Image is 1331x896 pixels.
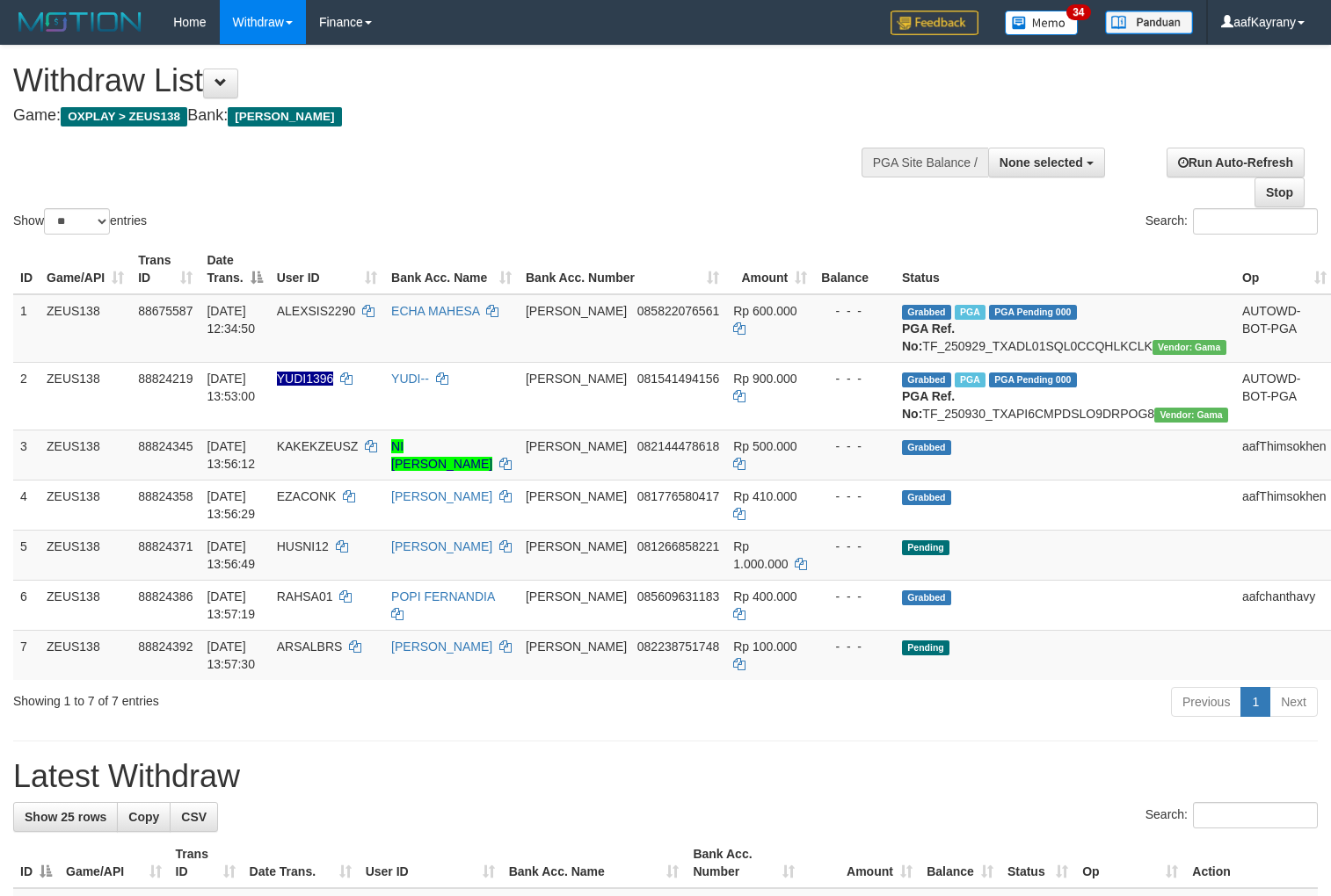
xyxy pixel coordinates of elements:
[637,539,719,553] span: Copy 081266858221 to clipboard
[13,838,59,888] th: ID: activate to sort column descending
[920,838,1000,888] th: Balance: activate to sort column ascending
[955,372,986,387] span: Marked by aafpengsreynich
[40,630,131,680] td: ZEUS138
[902,322,955,353] b: PGA Ref. No:
[526,589,627,603] span: [PERSON_NAME]
[1167,148,1305,177] a: Run Auto-Refresh
[13,580,40,630] td: 6
[637,489,719,503] span: Copy 081776580417 to clipboard
[1146,802,1318,828] label: Search:
[821,538,888,555] div: - - -
[391,639,492,654] a: [PERSON_NAME]
[1146,208,1318,235] label: Search:
[40,362,131,430] td: ZEUS138
[821,638,888,655] div: - - -
[138,439,193,453] span: 88824345
[1153,340,1226,355] span: Vendor URL: https://trx31.1velocity.biz
[955,305,986,320] span: Marked by aafpengsreynich
[270,244,384,294] th: User ID: activate to sort column ascending
[637,439,719,453] span: Copy 082144478618 to clipboard
[902,640,949,655] span: Pending
[1066,4,1090,20] span: 34
[821,488,888,505] div: - - -
[13,107,869,125] h4: Game: Bank:
[391,372,429,386] a: YUDI--
[13,430,40,480] td: 3
[391,489,492,503] a: [PERSON_NAME]
[13,480,40,530] td: 4
[13,362,40,430] td: 2
[814,244,895,294] th: Balance
[170,802,218,832] a: CSV
[526,372,627,386] span: [PERSON_NAME]
[138,639,193,654] span: 88824392
[391,304,479,318] a: ECHA MAHESA
[733,304,796,318] span: Rp 600.000
[138,589,193,603] span: 88824386
[359,838,502,888] th: User ID: activate to sort column ascending
[726,244,814,294] th: Amount: activate to sort column ascending
[902,389,955,421] b: PGA Ref. No:
[1005,11,1079,35] img: Button%20Memo.svg
[988,148,1105,177] button: None selected
[1193,802,1318,828] input: Search:
[526,489,627,503] span: [PERSON_NAME]
[526,439,627,453] span: [PERSON_NAME]
[277,639,343,654] span: ARSALBRS
[891,11,978,35] img: Feedback.jpg
[902,540,949,555] span: Pending
[637,372,719,386] span: Copy 081541494156 to clipboard
[895,294,1235,363] td: TF_250929_TXADL01SQL0CCQHLKCLK
[1000,838,1075,888] th: Status: activate to sort column ascending
[391,589,494,603] a: POPI FERNANDIA
[1269,687,1318,717] a: Next
[526,304,627,318] span: [PERSON_NAME]
[207,439,255,471] span: [DATE] 13:56:12
[13,244,40,294] th: ID
[821,437,888,455] div: - - -
[277,372,334,386] span: Nama rekening ada tanda titik/strip, harap diedit
[502,838,687,888] th: Bank Acc. Name: activate to sort column ascending
[117,802,171,832] a: Copy
[895,244,1235,294] th: Status
[902,305,951,320] span: Grabbed
[181,810,207,824] span: CSV
[821,588,888,605] div: - - -
[526,539,627,553] span: [PERSON_NAME]
[989,372,1077,387] span: PGA Pending
[40,430,131,480] td: ZEUS138
[59,838,169,888] th: Game/API: activate to sort column ascending
[391,539,492,553] a: [PERSON_NAME]
[44,208,110,235] select: Showentries
[902,372,951,387] span: Grabbed
[207,589,255,621] span: [DATE] 13:57:19
[207,489,255,521] span: [DATE] 13:56:29
[1154,408,1228,423] span: Vendor URL: https://trx31.1velocity.biz
[40,244,131,294] th: Game/API: activate to sort column ascending
[61,107,187,126] span: OXPLAY > ZEUS138
[862,148,988,177] div: PGA Site Balance /
[519,244,726,294] th: Bank Acc. Number: activate to sort column ascending
[13,630,40,680] td: 7
[228,107,341,126] span: [PERSON_NAME]
[1171,687,1241,717] a: Previous
[821,302,888,320] div: - - -
[13,685,542,710] div: Showing 1 to 7 of 7 entries
[128,810,159,824] span: Copy
[40,580,131,630] td: ZEUS138
[13,530,40,580] td: 5
[277,439,359,453] span: KAKEKZEUSZ
[1255,177,1305,207] a: Stop
[733,639,796,654] span: Rp 100.000
[1240,687,1270,717] a: 1
[1185,838,1318,888] th: Action
[989,305,1077,320] span: PGA Pending
[902,590,951,605] span: Grabbed
[637,304,719,318] span: Copy 085822076561 to clipboard
[40,294,131,363] td: ZEUS138
[207,304,255,336] span: [DATE] 12:34:50
[277,539,329,553] span: HUSNI12
[138,539,193,553] span: 88824371
[1193,208,1318,235] input: Search:
[733,372,796,386] span: Rp 900.000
